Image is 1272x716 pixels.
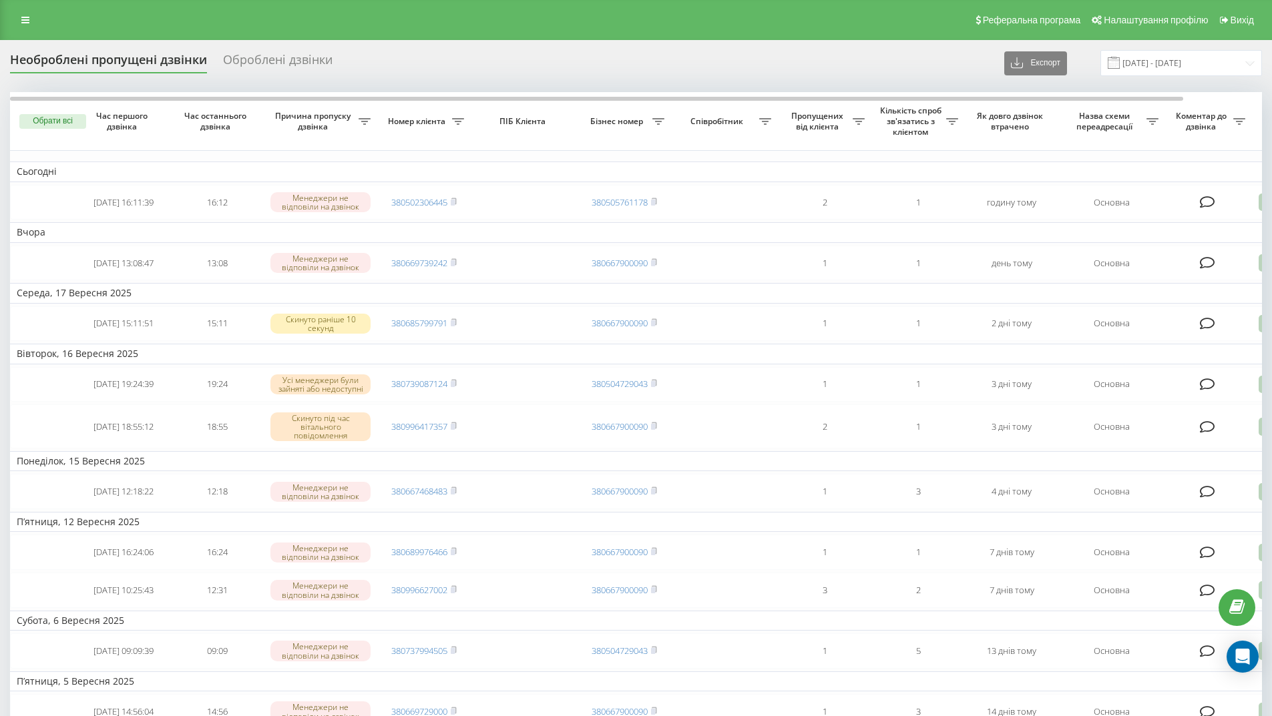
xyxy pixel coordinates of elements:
[77,306,170,342] td: [DATE] 15:11:51
[965,573,1058,608] td: 7 днів тому
[181,111,253,131] span: Час останнього дзвінка
[965,474,1058,509] td: 4 дні тому
[270,192,371,212] div: Менеджери не відповіли на дзвінок
[77,367,170,402] td: [DATE] 19:24:39
[482,116,566,127] span: ПІБ Клієнта
[584,116,652,127] span: Бізнес номер
[965,185,1058,220] td: годину тому
[223,53,333,73] div: Оброблені дзвінки
[391,546,447,558] a: 380689976466
[391,257,447,269] a: 380669739242
[270,482,371,502] div: Менеджери не відповіли на дзвінок
[965,534,1058,570] td: 7 днів тому
[871,246,965,281] td: 1
[270,374,371,394] div: Усі менеджери були зайняті або недоступні
[592,485,648,497] a: 380667900090
[778,474,871,509] td: 1
[391,420,447,432] a: 380996417357
[1058,246,1165,281] td: Основна
[270,580,371,600] div: Менеджери не відповіли на дзвінок
[965,246,1058,281] td: день тому
[965,367,1058,402] td: 3 дні тому
[785,111,853,131] span: Пропущених від клієнта
[270,412,371,442] div: Скинуто під час вітального повідомлення
[871,633,965,669] td: 5
[778,534,871,570] td: 1
[778,573,871,608] td: 3
[77,185,170,220] td: [DATE] 16:11:39
[778,185,871,220] td: 2
[391,645,447,657] a: 380737994505
[270,111,359,131] span: Причина пропуску дзвінка
[77,633,170,669] td: [DATE] 09:09:39
[592,420,648,432] a: 380667900090
[871,367,965,402] td: 1
[1058,534,1165,570] td: Основна
[592,546,648,558] a: 380667900090
[1172,111,1233,131] span: Коментар до дзвінка
[77,246,170,281] td: [DATE] 13:08:47
[592,645,648,657] a: 380504729043
[592,378,648,390] a: 380504729043
[170,306,264,342] td: 15:11
[871,306,965,342] td: 1
[778,306,871,342] td: 1
[170,573,264,608] td: 12:31
[1104,15,1208,25] span: Налаштування профілю
[983,15,1081,25] span: Реферальна програма
[1058,633,1165,669] td: Основна
[1058,573,1165,608] td: Основна
[270,253,371,273] div: Менеджери не відповіли на дзвінок
[871,185,965,220] td: 1
[871,573,965,608] td: 2
[1058,474,1165,509] td: Основна
[592,317,648,329] a: 380667900090
[19,114,86,129] button: Обрати всі
[270,543,371,563] div: Менеджери не відповіли на дзвінок
[965,633,1058,669] td: 13 днів тому
[871,474,965,509] td: 3
[878,105,946,137] span: Кількість спроб зв'язатись з клієнтом
[1058,367,1165,402] td: Основна
[77,573,170,608] td: [DATE] 10:25:43
[778,633,871,669] td: 1
[592,196,648,208] a: 380505761178
[77,534,170,570] td: [DATE] 16:24:06
[1058,185,1165,220] td: Основна
[77,474,170,509] td: [DATE] 12:18:22
[1227,641,1259,673] div: Open Intercom Messenger
[384,116,452,127] span: Номер клієнта
[592,257,648,269] a: 380667900090
[77,404,170,448] td: [DATE] 18:55:12
[1058,306,1165,342] td: Основна
[1004,51,1067,75] button: Експорт
[170,534,264,570] td: 16:24
[270,314,371,334] div: Скинуто раніше 10 секунд
[391,196,447,208] a: 380502306445
[778,367,871,402] td: 1
[871,404,965,448] td: 1
[965,404,1058,448] td: 3 дні тому
[170,474,264,509] td: 12:18
[592,584,648,596] a: 380667900090
[976,111,1048,131] span: Як довго дзвінок втрачено
[1231,15,1254,25] span: Вихід
[391,317,447,329] a: 380685799791
[170,185,264,220] td: 16:12
[170,367,264,402] td: 19:24
[391,485,447,497] a: 380667468483
[170,246,264,281] td: 13:08
[778,404,871,448] td: 2
[678,116,759,127] span: Співробітник
[778,246,871,281] td: 1
[391,584,447,596] a: 380996627002
[170,633,264,669] td: 09:09
[87,111,160,131] span: Час першого дзвінка
[170,404,264,448] td: 18:55
[965,306,1058,342] td: 2 дні тому
[391,378,447,390] a: 380739087124
[10,53,207,73] div: Необроблені пропущені дзвінки
[270,641,371,661] div: Менеджери не відповіли на дзвінок
[871,534,965,570] td: 1
[1058,404,1165,448] td: Основна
